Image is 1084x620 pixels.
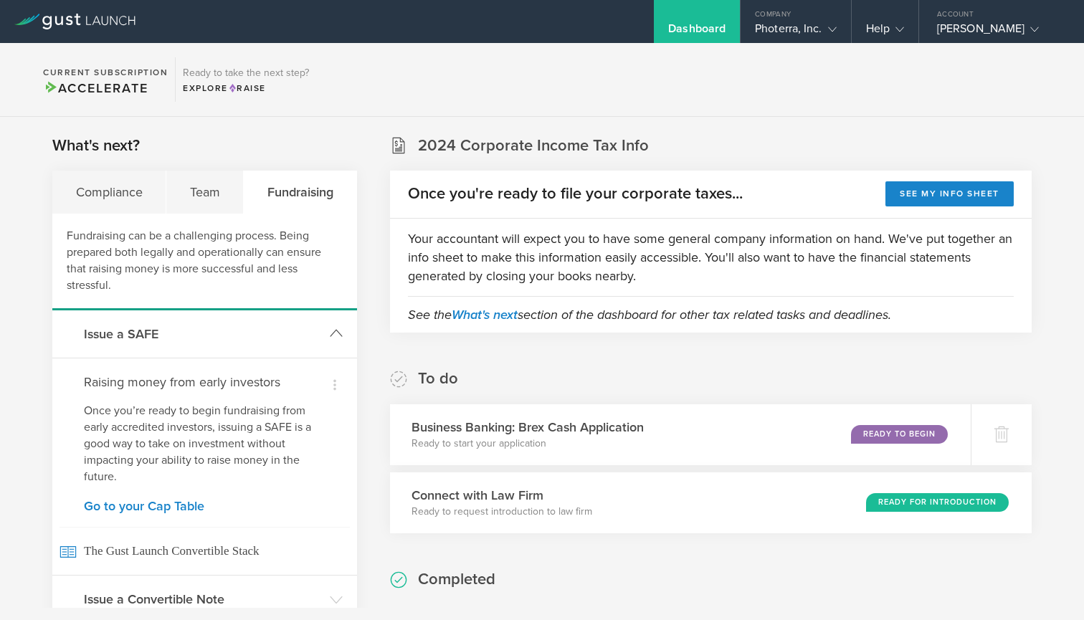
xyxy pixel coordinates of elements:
h2: Current Subscription [43,68,168,77]
h3: Connect with Law Firm [412,486,592,505]
a: What's next [452,307,518,323]
a: The Gust Launch Convertible Stack [52,527,357,575]
h3: Issue a SAFE [84,325,323,343]
div: [PERSON_NAME] [937,22,1059,43]
h2: Completed [418,569,495,590]
div: Connect with Law FirmReady to request introduction to law firmReady for Introduction [390,472,1032,533]
div: Compliance [52,171,166,214]
div: Help [866,22,904,43]
div: Explore [183,82,309,95]
p: Your accountant will expect you to have some general company information on hand. We've put toget... [408,229,1014,285]
div: Dashboard [668,22,726,43]
div: Ready to Begin [851,425,948,444]
h3: Issue a Convertible Note [84,590,323,609]
div: Ready to take the next step?ExploreRaise [175,57,316,102]
div: Ready for Introduction [866,493,1009,512]
a: Go to your Cap Table [84,500,325,512]
a: Download all documents (ZIP) [390,606,526,618]
p: Ready to start your application [412,437,644,451]
h2: To do [418,368,458,389]
h4: Raising money from early investors [84,373,325,391]
h3: Ready to take the next step? [183,68,309,78]
iframe: Chat Widget [1012,551,1084,620]
div: Business Banking: Brex Cash ApplicationReady to start your applicationReady to Begin [390,404,971,465]
button: See my info sheet [885,181,1014,206]
p: Ready to request introduction to law firm [412,505,592,519]
div: Team [166,171,244,214]
span: Accelerate [43,80,148,96]
h2: 2024 Corporate Income Tax Info [418,135,649,156]
h2: What's next? [52,135,140,156]
span: Raise [228,83,266,93]
div: Fundraising [244,171,356,214]
h3: Business Banking: Brex Cash Application [412,418,644,437]
span: The Gust Launch Convertible Stack [60,527,350,575]
p: Once you’re ready to begin fundraising from early accredited investors, issuing a SAFE is a good ... [84,403,325,485]
em: See the section of the dashboard for other tax related tasks and deadlines. [408,307,891,323]
div: Photerra, Inc. [755,22,836,43]
div: Fundraising can be a challenging process. Being prepared both legally and operationally can ensur... [52,214,357,310]
h2: Once you're ready to file your corporate taxes... [408,183,743,204]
